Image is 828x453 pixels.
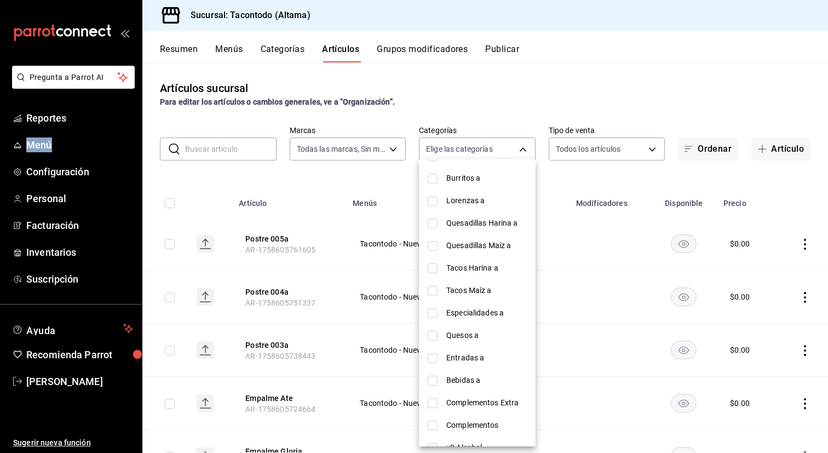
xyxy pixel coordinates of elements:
span: Complementos [446,420,527,431]
span: Lorenzas a [446,195,527,207]
span: Complementos Extra [446,397,527,409]
span: Quesos a [446,330,527,341]
span: Especialidades a [446,307,527,319]
span: Tacos Harina a [446,262,527,274]
span: Burritos a [446,173,527,184]
span: Quesadillas Maíz a [446,240,527,251]
span: Bebidas a [446,375,527,386]
span: Entradas a [446,352,527,364]
span: Tacos Maíz a [446,285,527,296]
span: Quesadillas Harina a [446,217,527,229]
